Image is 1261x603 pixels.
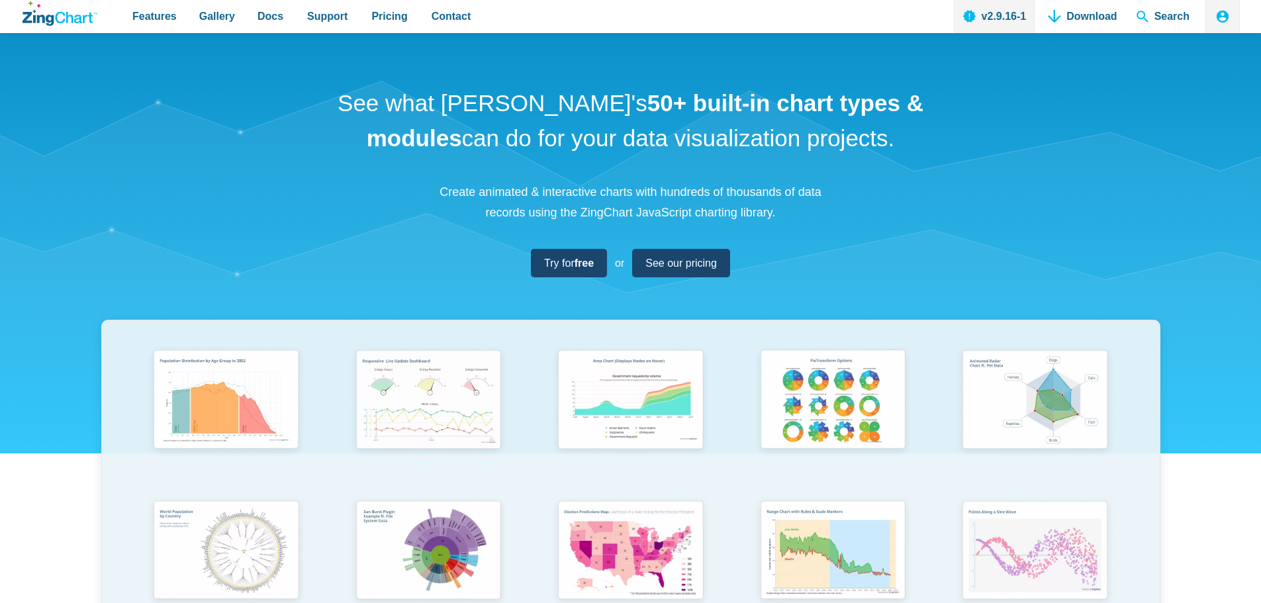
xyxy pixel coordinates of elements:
[125,344,328,494] a: Population Distribution by Age Group in 2052
[257,7,283,25] span: Docs
[327,344,530,494] a: Responsive Live Update Dashboard
[544,254,594,272] span: Try for
[954,344,1115,459] img: Animated Radar Chart ft. Pet Data
[333,86,929,156] h1: See what [PERSON_NAME]'s can do for your data visualization projects.
[307,7,348,25] span: Support
[752,344,913,459] img: Pie Transform Options
[615,254,624,272] span: or
[432,7,471,25] span: Contact
[575,257,594,269] strong: free
[132,7,177,25] span: Features
[632,249,730,277] a: See our pricing
[432,182,829,222] p: Create animated & interactive charts with hundreds of thousands of data records using the ZingCha...
[367,90,923,151] strong: 50+ built-in chart types & modules
[348,344,509,459] img: Responsive Live Update Dashboard
[531,249,607,277] a: Try forfree
[23,1,97,26] a: ZingChart Logo. Click to return to the homepage
[934,344,1137,494] a: Animated Radar Chart ft. Pet Data
[145,344,306,459] img: Population Distribution by Age Group in 2052
[199,7,235,25] span: Gallery
[731,344,934,494] a: Pie Transform Options
[549,344,711,459] img: Area Chart (Displays Nodes on Hover)
[530,344,732,494] a: Area Chart (Displays Nodes on Hover)
[371,7,407,25] span: Pricing
[645,254,717,272] span: See our pricing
